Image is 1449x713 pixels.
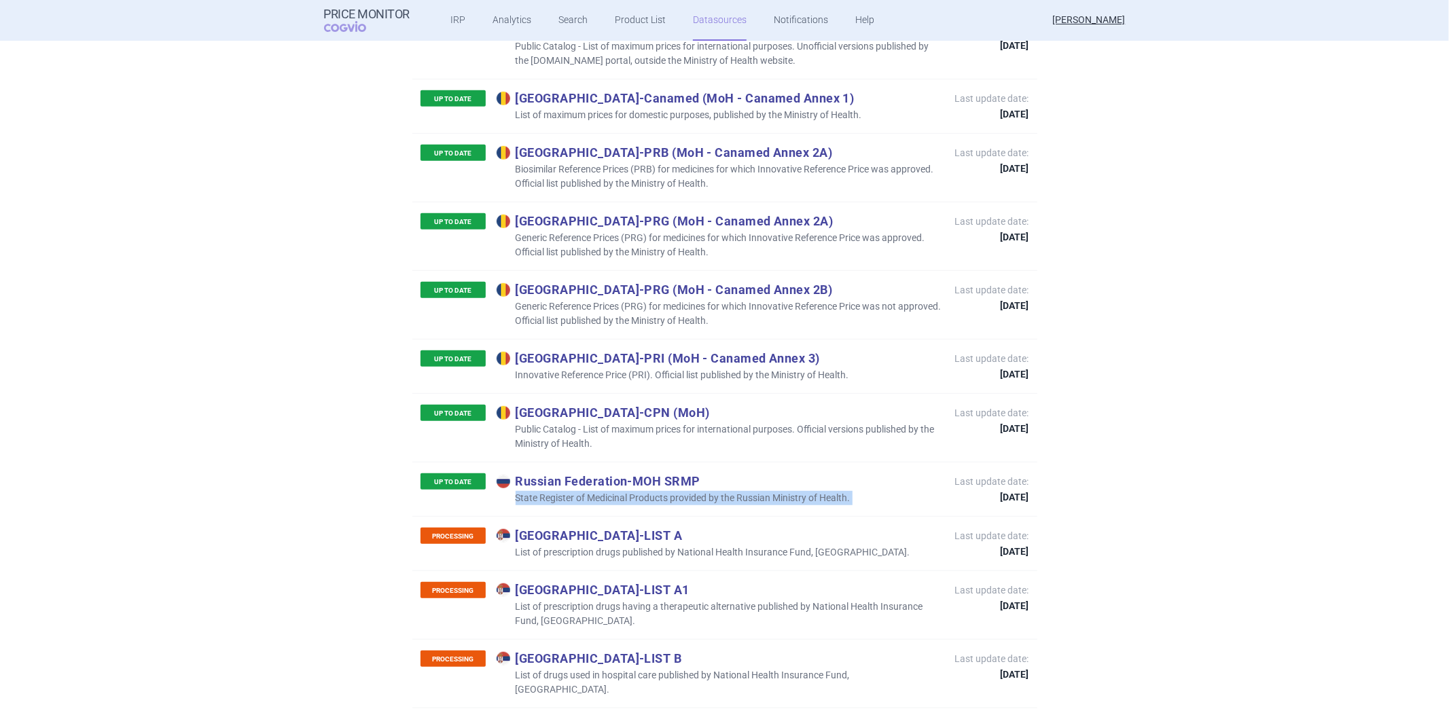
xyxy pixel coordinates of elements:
[497,406,510,420] img: Romania
[497,282,942,297] p: [GEOGRAPHIC_DATA] - PRG (MoH - Canamed Annex 2B)
[421,528,486,544] p: PROCESSING
[421,145,486,161] p: UP TO DATE
[497,145,942,160] p: [GEOGRAPHIC_DATA] - PRB (MoH - Canamed Annex 2A)
[955,92,1029,119] p: Last update date:
[421,350,486,367] p: UP TO DATE
[497,405,942,420] p: [GEOGRAPHIC_DATA] - CPN (MoH)
[497,352,510,365] img: Romania
[955,424,1029,433] strong: [DATE]
[955,369,1029,379] strong: [DATE]
[497,231,942,259] p: Generic Reference Prices (PRG) for medicines for which Innovative Reference Price was approved. O...
[955,164,1029,173] strong: [DATE]
[955,283,1029,310] p: Last update date:
[955,529,1029,556] p: Last update date:
[497,528,910,543] p: [GEOGRAPHIC_DATA] - LIST A
[955,475,1029,502] p: Last update date:
[955,109,1029,119] strong: [DATE]
[955,547,1029,556] strong: [DATE]
[955,232,1029,242] strong: [DATE]
[497,299,942,328] p: Generic Reference Prices (PRG) for medicines for which Innovative Reference Price was not approve...
[955,146,1029,173] p: Last update date:
[497,92,510,105] img: Romania
[955,301,1029,310] strong: [DATE]
[955,406,1029,433] p: Last update date:
[324,7,410,33] a: Price MonitorCOGVIO
[421,582,486,598] p: PROCESSING
[955,215,1029,242] p: Last update date:
[497,529,510,543] img: Serbia
[497,39,942,68] p: Public Catalog - List of maximum prices for international purposes. Unofficial versions published...
[497,545,910,560] p: List of prescription drugs published by National Health Insurance Fund, [GEOGRAPHIC_DATA].
[421,473,486,490] p: UP TO DATE
[497,652,510,665] img: Serbia
[421,213,486,230] p: UP TO DATE
[497,668,942,697] p: List of drugs used in hospital care published by National Health Insurance Fund, [GEOGRAPHIC_DATA].
[955,41,1029,50] strong: [DATE]
[497,583,510,597] img: Serbia
[421,90,486,107] p: UP TO DATE
[497,213,942,228] p: [GEOGRAPHIC_DATA] - PRG (MoH - Canamed Annex 2A)
[421,282,486,298] p: UP TO DATE
[421,651,486,667] p: PROCESSING
[497,473,851,488] p: Russian Federation - MOH SRMP
[497,600,942,628] p: List of prescription drugs having a therapeutic alternative published by National Health Insuranc...
[324,21,385,32] span: COGVIO
[497,215,510,228] img: Romania
[497,90,862,105] p: [GEOGRAPHIC_DATA] - Canamed (MoH - Canamed Annex 1)
[497,475,510,488] img: Russian Federation
[497,491,851,505] p: State Register of Medicinal Products provided by the Russian Ministry of Health.
[497,146,510,160] img: Romania
[324,7,410,21] strong: Price Monitor
[497,350,849,365] p: [GEOGRAPHIC_DATA] - PRI (MoH - Canamed Annex 3)
[497,283,510,297] img: Romania
[497,651,942,665] p: [GEOGRAPHIC_DATA] - LIST B
[955,492,1029,502] strong: [DATE]
[497,108,862,122] p: List of maximum prices for domestic purposes, published by the Ministry of Health.
[497,422,942,451] p: Public Catalog - List of maximum prices for international purposes. Official versions published b...
[497,162,942,191] p: Biosimilar Reference Prices (PRB) for medicines for which Innovative Reference Price was approved...
[421,405,486,421] p: UP TO DATE
[955,652,1029,679] p: Last update date:
[955,670,1029,679] strong: [DATE]
[497,368,849,382] p: Innovative Reference Price (PRI). Official list published by the Ministry of Health.
[955,583,1029,610] p: Last update date:
[955,352,1029,379] p: Last update date:
[955,601,1029,610] strong: [DATE]
[497,582,942,597] p: [GEOGRAPHIC_DATA] - LIST A1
